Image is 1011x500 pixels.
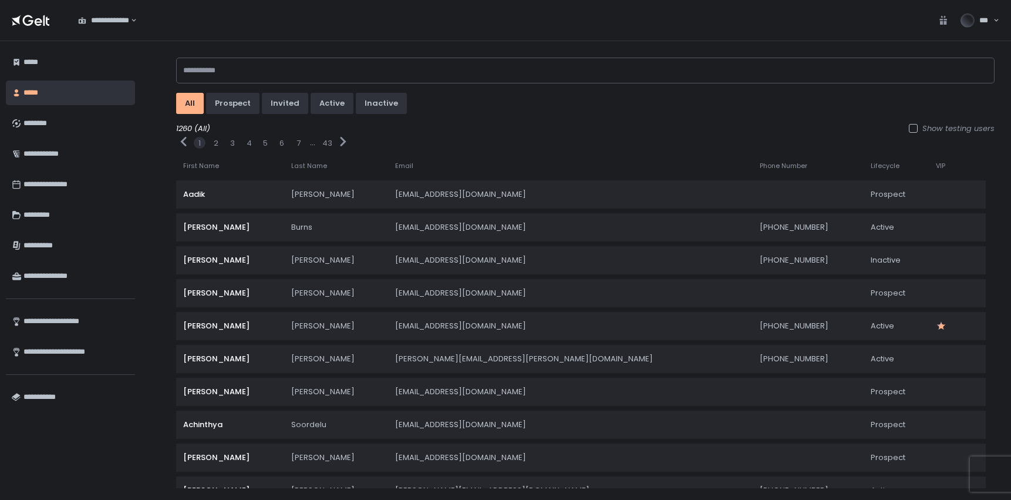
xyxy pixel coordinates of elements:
div: [PERSON_NAME] [183,452,277,463]
span: prospect [871,288,905,298]
div: [PERSON_NAME] [291,321,381,331]
div: [PHONE_NUMBER] [760,255,857,266]
button: invited [262,93,308,114]
button: 3 [230,138,235,149]
input: Search for option [129,15,130,26]
div: [PERSON_NAME] [291,288,381,298]
span: Last Name [291,162,327,170]
span: First Name [183,162,219,170]
div: Achinthya [183,420,277,430]
div: [PERSON_NAME] [183,321,277,331]
span: active [871,354,894,364]
span: Phone Number [760,162,807,170]
div: 1260 (All) [176,123,995,134]
div: [PERSON_NAME] [291,387,381,397]
div: [EMAIL_ADDRESS][DOMAIN_NAME] [395,255,746,266]
div: [PERSON_NAME] [291,354,381,364]
button: active [311,93,353,114]
div: [EMAIL_ADDRESS][DOMAIN_NAME] [395,288,746,298]
div: Burns [291,222,381,233]
div: inactive [365,98,398,109]
div: [PERSON_NAME] [183,485,277,496]
div: [PERSON_NAME][EMAIL_ADDRESS][PERSON_NAME][DOMAIN_NAME] [395,354,746,364]
button: inactive [356,93,407,114]
div: [EMAIL_ADDRESS][DOMAIN_NAME] [395,222,746,233]
span: prospect [871,189,905,200]
button: 5 [263,138,268,149]
div: invited [271,98,299,109]
div: [PHONE_NUMBER] [760,321,857,331]
button: 6 [279,138,284,149]
div: [PERSON_NAME] [183,387,277,397]
div: [EMAIL_ADDRESS][DOMAIN_NAME] [395,189,746,200]
div: [PERSON_NAME] [291,452,381,463]
span: Email [395,162,413,170]
div: [PERSON_NAME] [291,189,381,200]
button: 1 [198,138,201,149]
button: All [176,93,204,114]
div: [EMAIL_ADDRESS][DOMAIN_NAME] [395,321,746,331]
div: Soordelu [291,420,381,430]
span: prospect [871,387,905,397]
div: Search for option [70,8,137,33]
button: 43 [322,138,332,149]
div: [PHONE_NUMBER] [760,222,857,233]
div: active [319,98,345,109]
div: [PERSON_NAME][EMAIL_ADDRESS][DOMAIN_NAME] [395,485,746,496]
span: prospect [871,420,905,430]
span: Lifecycle [871,162,899,170]
div: [EMAIL_ADDRESS][DOMAIN_NAME] [395,387,746,397]
button: 2 [214,138,218,149]
div: [PERSON_NAME] [183,354,277,364]
div: [PHONE_NUMBER] [760,485,857,496]
span: active [871,321,894,331]
span: VIP [936,162,945,170]
div: [EMAIL_ADDRESS][DOMAIN_NAME] [395,452,746,463]
div: [PERSON_NAME] [183,288,277,298]
div: All [185,98,195,109]
div: [PHONE_NUMBER] [760,354,857,364]
div: [PERSON_NAME] [291,255,381,266]
div: [PERSON_NAME] [183,222,277,233]
div: [PERSON_NAME] [291,485,381,496]
div: prospect [215,98,251,109]
button: 7 [296,138,301,149]
span: prospect [871,452,905,463]
div: [EMAIL_ADDRESS][DOMAIN_NAME] [395,420,746,430]
div: [PERSON_NAME] [183,255,277,266]
div: Aadik [183,189,277,200]
span: active [871,222,894,233]
button: prospect [206,93,260,114]
button: 4 [247,138,252,149]
span: inactive [871,255,901,266]
span: active [871,485,894,496]
div: ... [310,137,315,148]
